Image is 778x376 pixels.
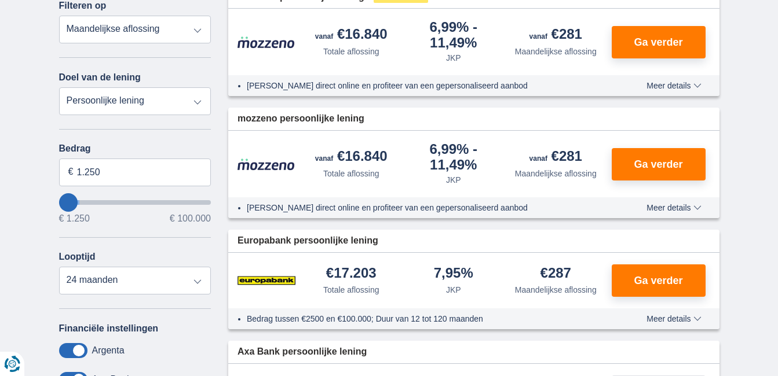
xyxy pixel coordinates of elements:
[612,26,706,58] button: Ga verder
[315,27,388,43] div: €16.840
[529,27,582,43] div: €281
[407,20,501,50] div: 6,99%
[646,82,701,90] span: Meer details
[238,112,364,126] span: mozzeno persoonlijke lening
[612,148,706,180] button: Ga verder
[323,46,379,57] div: Totale aflossing
[515,168,597,179] div: Maandelijkse aflossing
[238,345,367,359] span: Axa Bank persoonlijke lening
[540,266,571,282] div: €287
[515,46,597,57] div: Maandelijkse aflossing
[59,252,96,262] label: Looptijd
[238,234,378,248] span: Europabank persoonlijke lening
[446,284,461,296] div: JKP
[634,275,682,286] span: Ga verder
[638,203,710,212] button: Meer details
[529,149,582,165] div: €281
[407,142,501,172] div: 6,99%
[59,323,159,334] label: Financiële instellingen
[634,37,682,47] span: Ga verder
[59,72,141,83] label: Doel van de lening
[646,315,701,323] span: Meer details
[92,345,125,356] label: Argenta
[612,264,706,297] button: Ga verder
[326,266,377,282] div: €17.203
[634,159,682,169] span: Ga verder
[247,313,604,325] li: Bedrag tussen €2500 en €100.000; Duur van 12 tot 120 maanden
[247,80,604,91] li: [PERSON_NAME] direct online en profiteer van een gepersonaliseerd aanbod
[515,284,597,296] div: Maandelijkse aflossing
[238,266,295,295] img: product.pl.alt Europabank
[434,266,473,282] div: 7,95%
[68,165,74,179] span: €
[59,200,211,205] input: wantToBorrow
[638,314,710,323] button: Meer details
[59,214,90,223] span: € 1.250
[59,1,107,11] label: Filteren op
[646,204,701,212] span: Meer details
[238,36,295,49] img: product.pl.alt Mozzeno
[238,158,295,171] img: product.pl.alt Mozzeno
[446,52,461,64] div: JKP
[638,81,710,90] button: Meer details
[247,202,604,213] li: [PERSON_NAME] direct online en profiteer van een gepersonaliseerd aanbod
[315,149,388,165] div: €16.840
[446,174,461,186] div: JKP
[59,143,211,154] label: Bedrag
[170,214,211,223] span: € 100.000
[323,168,379,179] div: Totale aflossing
[323,284,379,296] div: Totale aflossing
